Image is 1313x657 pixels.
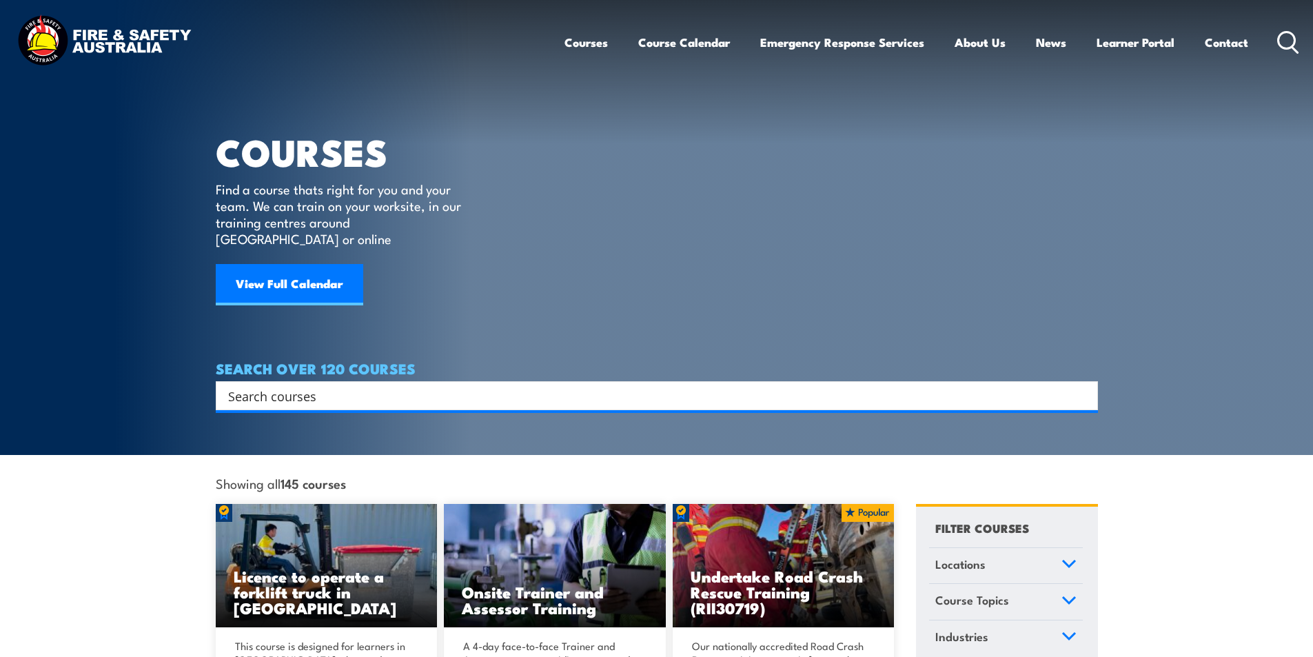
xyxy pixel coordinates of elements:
a: News [1036,24,1066,61]
p: Find a course thats right for you and your team. We can train on your worksite, in our training c... [216,181,467,247]
a: About Us [955,24,1006,61]
a: Course Topics [929,584,1083,620]
a: Courses [564,24,608,61]
h3: Licence to operate a forklift truck in [GEOGRAPHIC_DATA] [234,568,420,616]
a: Learner Portal [1097,24,1174,61]
button: Search magnifier button [1074,386,1093,405]
h4: SEARCH OVER 120 COURSES [216,361,1098,376]
h3: Onsite Trainer and Assessor Training [462,584,648,616]
img: Road Crash Rescue Training [673,504,895,628]
span: Industries [935,627,988,646]
span: Showing all [216,476,346,490]
span: Course Topics [935,591,1009,609]
a: View Full Calendar [216,264,363,305]
form: Search form [231,386,1070,405]
a: Industries [929,620,1083,656]
img: Licence to operate a forklift truck Training [216,504,438,628]
a: Undertake Road Crash Rescue Training (RII30719) [673,504,895,628]
a: Licence to operate a forklift truck in [GEOGRAPHIC_DATA] [216,504,438,628]
a: Onsite Trainer and Assessor Training [444,504,666,628]
a: Emergency Response Services [760,24,924,61]
input: Search input [228,385,1068,406]
img: Safety For Leaders [444,504,666,628]
a: Contact [1205,24,1248,61]
a: Locations [929,548,1083,584]
a: Course Calendar [638,24,730,61]
span: Locations [935,555,986,574]
h4: FILTER COURSES [935,518,1029,537]
strong: 145 courses [281,474,346,492]
h3: Undertake Road Crash Rescue Training (RII30719) [691,568,877,616]
h1: COURSES [216,135,481,168]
